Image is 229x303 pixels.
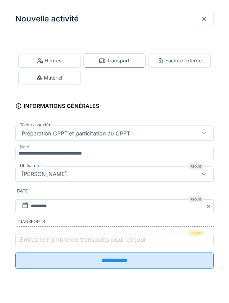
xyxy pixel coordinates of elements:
h3: Nouvelle activité [15,14,79,24]
label: Entrez le nombre de transports pour ce jour [18,235,148,244]
div: Transport [99,57,129,64]
div: Préparation CPPT et particitation au CPPT [19,129,133,137]
div: Facture externe [158,57,202,64]
div: Requis [189,230,203,236]
button: Close [205,199,214,213]
div: [PERSON_NAME] [19,170,70,178]
label: Nom [18,144,31,150]
div: Informations générales [15,100,99,113]
div: Requis [189,196,203,202]
label: Utilisateur [18,163,42,169]
label: Date [17,188,214,196]
label: Tâche associée [18,122,53,128]
label: Transports [17,218,214,227]
div: Matériel [36,74,62,81]
div: Requis [189,163,203,169]
div: Heures [37,57,61,64]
